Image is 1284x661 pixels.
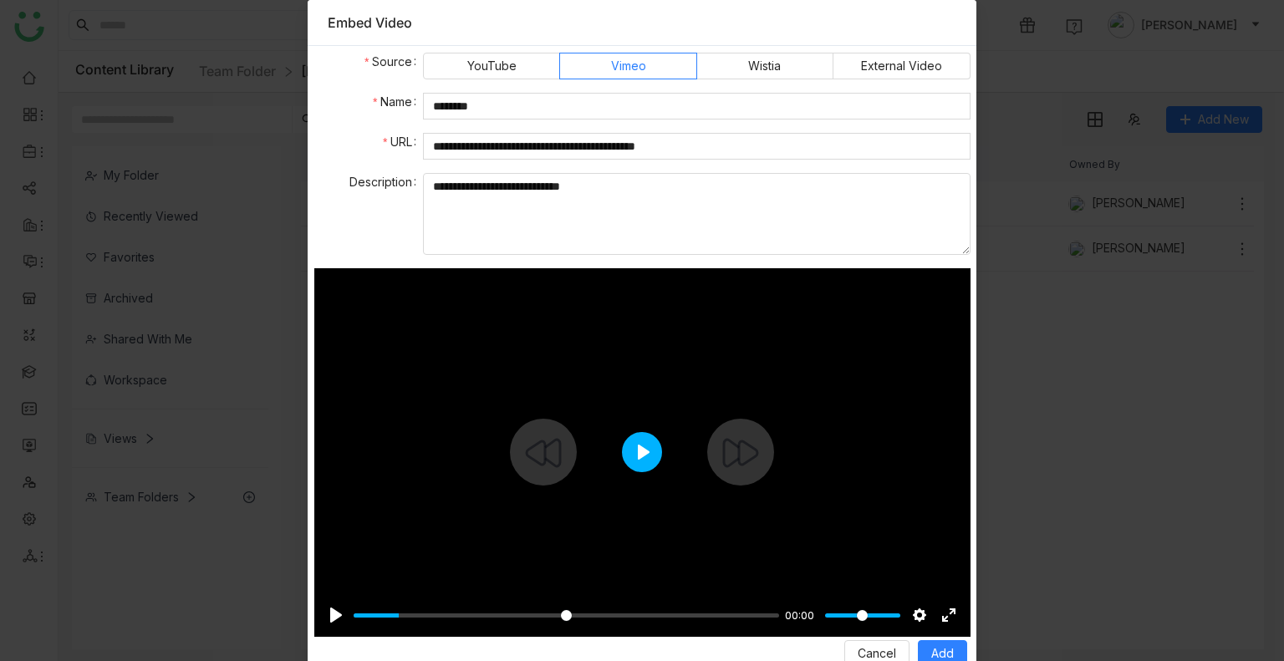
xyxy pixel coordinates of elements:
[467,53,517,79] span: YouTube
[364,53,423,71] label: Source
[328,13,956,32] div: Embed Video
[354,608,779,623] input: Seek
[383,133,423,151] label: URL
[373,93,423,111] label: Name
[349,173,423,191] label: Description
[861,53,942,79] span: External Video
[781,606,818,624] div: Current time
[748,53,781,79] span: Wistia
[825,608,900,623] input: Volume
[622,432,662,472] button: Play, test yt
[323,602,349,628] button: Play, test yt
[611,53,646,79] span: Vimeo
